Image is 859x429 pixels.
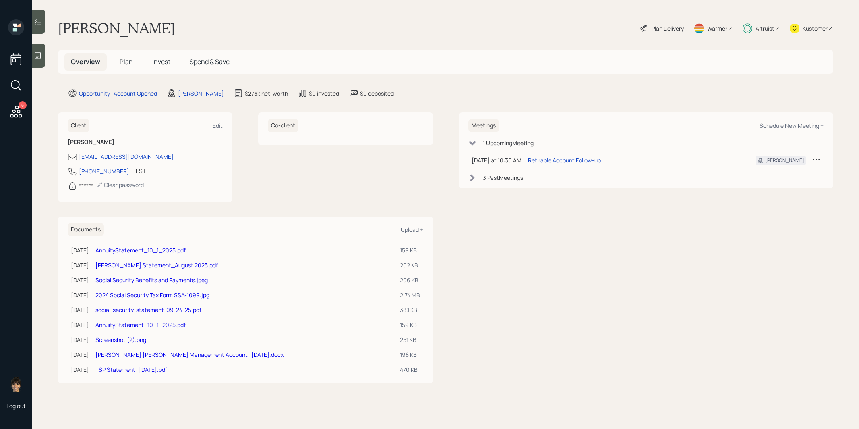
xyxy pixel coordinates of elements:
div: [DATE] [71,335,89,344]
h6: Client [68,119,89,132]
a: [PERSON_NAME] Statement_August 2025.pdf [95,261,218,269]
div: EST [136,167,146,175]
a: social-security-statement-09-24-25.pdf [95,306,201,314]
div: $0 deposited [360,89,394,98]
div: Plan Delivery [652,24,684,33]
a: 2024 Social Security Tax Form SSA-1099.jpg [95,291,209,299]
div: [PERSON_NAME] [178,89,224,98]
div: [EMAIL_ADDRESS][DOMAIN_NAME] [79,152,174,161]
div: Schedule New Meeting + [760,122,824,129]
div: [DATE] at 10:30 AM [472,156,522,165]
div: Upload + [401,226,423,233]
div: Retirable Account Follow-up [528,156,601,165]
div: Edit [213,122,223,129]
div: 38.1 KB [400,306,420,314]
div: 251 KB [400,335,420,344]
span: Invest [152,57,170,66]
h6: [PERSON_NAME] [68,139,223,146]
h6: Co-client [268,119,298,132]
div: [DATE] [71,261,89,269]
h6: Meetings [468,119,499,132]
span: Overview [71,57,100,66]
div: [DATE] [71,306,89,314]
div: Altruist [756,24,774,33]
div: Log out [6,402,26,410]
a: Social Security Benefits and Payments.jpeg [95,276,208,284]
span: Plan [120,57,133,66]
div: 159 KB [400,321,420,329]
div: Opportunity · Account Opened [79,89,157,98]
div: [DATE] [71,321,89,329]
a: [PERSON_NAME] [PERSON_NAME] Management Account_[DATE].docx [95,351,284,358]
div: $273k net-worth [245,89,288,98]
div: [DATE] [71,350,89,359]
div: 198 KB [400,350,420,359]
div: 2.74 MB [400,291,420,299]
div: [DATE] [71,276,89,284]
img: treva-nostdahl-headshot.png [8,376,24,392]
a: AnnuityStatement_10_1_2025.pdf [95,246,186,254]
div: [PHONE_NUMBER] [79,167,129,175]
div: [DATE] [71,365,89,374]
div: [DATE] [71,246,89,254]
div: [DATE] [71,291,89,299]
div: [PERSON_NAME] [765,157,804,164]
div: 470 KB [400,365,420,374]
div: 6 [19,101,27,109]
div: 3 Past Meeting s [483,173,523,182]
h1: [PERSON_NAME] [58,19,175,37]
div: 206 KB [400,276,420,284]
div: Kustomer [803,24,828,33]
div: $0 invested [309,89,339,98]
div: 1 Upcoming Meeting [483,139,534,147]
span: Spend & Save [190,57,230,66]
div: Clear password [97,181,144,189]
a: TSP Statement_[DATE].pdf [95,366,167,373]
h6: Documents [68,223,104,236]
div: 159 KB [400,246,420,254]
div: 202 KB [400,261,420,269]
div: Warmer [707,24,727,33]
a: Screenshot (2).png [95,336,146,344]
a: AnnuityStatement_10_1_2025.pdf [95,321,186,329]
